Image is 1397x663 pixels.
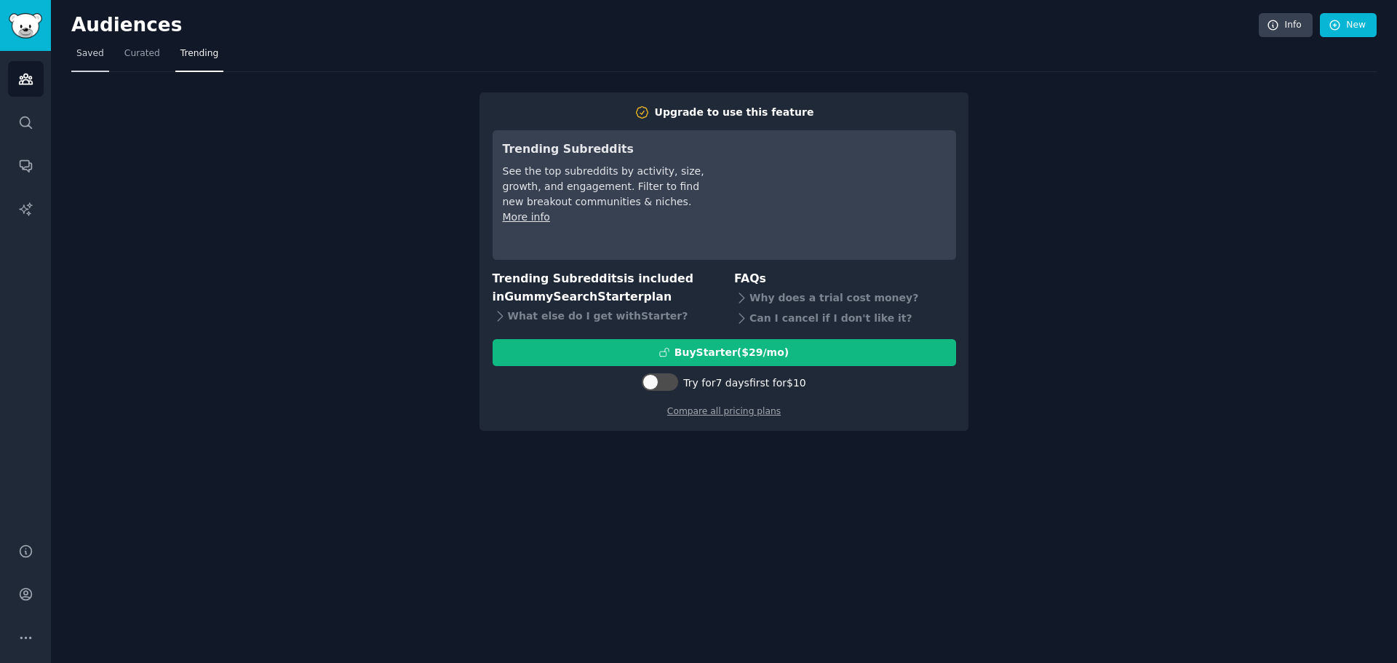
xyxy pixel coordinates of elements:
[71,42,109,72] a: Saved
[180,47,218,60] span: Trending
[503,164,707,210] div: See the top subreddits by activity, size, growth, and engagement. Filter to find new breakout com...
[493,306,715,326] div: What else do I get with Starter ?
[124,47,160,60] span: Curated
[119,42,165,72] a: Curated
[734,288,956,309] div: Why does a trial cost money?
[76,47,104,60] span: Saved
[1259,13,1313,38] a: Info
[175,42,223,72] a: Trending
[734,270,956,288] h3: FAQs
[503,140,707,159] h3: Trending Subreddits
[728,140,946,250] iframe: YouTube video player
[503,211,550,223] a: More info
[493,339,956,366] button: BuyStarter($29/mo)
[9,13,42,39] img: GummySearch logo
[667,406,781,416] a: Compare all pricing plans
[1320,13,1377,38] a: New
[493,270,715,306] h3: Trending Subreddits is included in plan
[734,309,956,329] div: Can I cancel if I don't like it?
[674,345,789,360] div: Buy Starter ($ 29 /mo )
[71,14,1259,37] h2: Audiences
[504,290,643,303] span: GummySearch Starter
[655,105,814,120] div: Upgrade to use this feature
[683,376,805,391] div: Try for 7 days first for $10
